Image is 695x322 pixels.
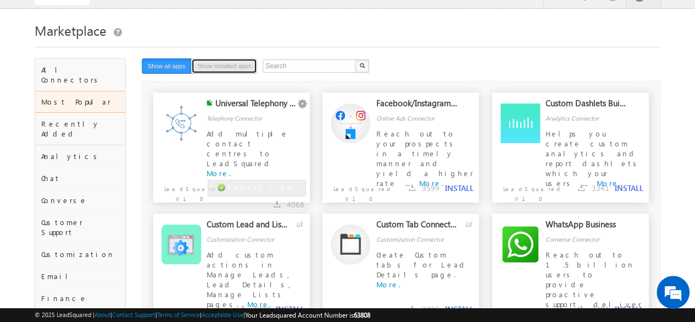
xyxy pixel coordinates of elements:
[228,183,296,192] span: Installed
[376,219,457,234] div: Custom Tab Connector
[376,98,457,113] div: Facebook/Instagram Lead Ads
[240,305,246,312] img: downloads
[35,59,125,91] div: All Connectors
[546,129,641,188] span: Helps you create custom analytics and report dashlets which your users ...
[94,311,110,318] a: About
[614,183,643,193] button: INSTALL
[215,98,296,113] div: Universal Telephony Connector
[501,225,540,264] img: Alternate Logo
[354,311,370,319] span: 63808
[274,201,280,208] img: downloads
[207,100,213,106] img: checking status
[287,199,304,210] span: 4068
[35,113,125,145] div: Recently Added
[578,305,585,312] img: downloads
[202,311,243,318] a: Acceptable Use
[422,304,440,314] span: 3236
[245,311,370,319] span: Your Leadsquared Account Number is
[35,21,107,39] span: Marketplace
[445,183,474,193] button: INSTALL
[409,184,415,191] img: downloads
[142,58,192,74] button: Show all apps
[157,311,200,318] a: Terms of Service
[422,183,440,193] span: 3599
[492,178,555,204] p: LeadSquared V1.0
[35,91,125,113] div: Most Popular
[35,310,370,320] span: © 2025 LeadSquared | | | | |
[35,287,125,309] div: Finance
[376,250,468,279] span: Create Custom tabs for Lead Details page.
[376,129,474,188] span: Reach out to your prospects in a timely manner and yield a higher rate ...
[546,219,626,234] div: WhatsApp Business
[35,189,125,211] div: Converse
[376,280,401,289] a: More.
[191,58,257,74] button: Show installed apps
[162,103,201,143] img: Alternate Logo
[35,145,125,167] div: Analytics
[591,183,609,193] span: 3341
[614,304,643,314] button: INSTALL
[578,184,585,191] img: downloads
[331,224,370,264] img: Alternate Logo
[331,103,370,143] img: Alternate Logo
[276,304,304,314] button: INSTALL
[112,311,155,318] a: Contact Support
[207,168,231,178] a: More.
[253,304,270,314] span: 3290
[207,129,288,168] span: Add multiple contact centres to LeadSquared
[162,225,201,264] img: Alternate Logo
[35,167,125,189] div: Chat
[409,305,415,312] img: downloads
[501,103,540,143] img: Alternate Logo
[35,243,125,265] div: Customization
[546,250,642,319] span: Reach out to 1.5 billion users to provide proactive support, deliver ti...
[323,178,386,204] p: LeadSquared V1.0
[207,250,295,309] span: Add custom actions in Manage Leads, Lead Details, Manage Lists pages.
[445,304,474,314] button: INSTALL
[35,265,125,287] div: Email
[207,219,287,234] div: Custom Lead and List Actions
[359,63,365,68] img: Search
[591,304,609,314] span: 3201
[35,211,125,243] div: Customer Support
[153,178,216,204] p: LeadSquared V1.0
[546,98,626,113] div: Custom Dashlets Builder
